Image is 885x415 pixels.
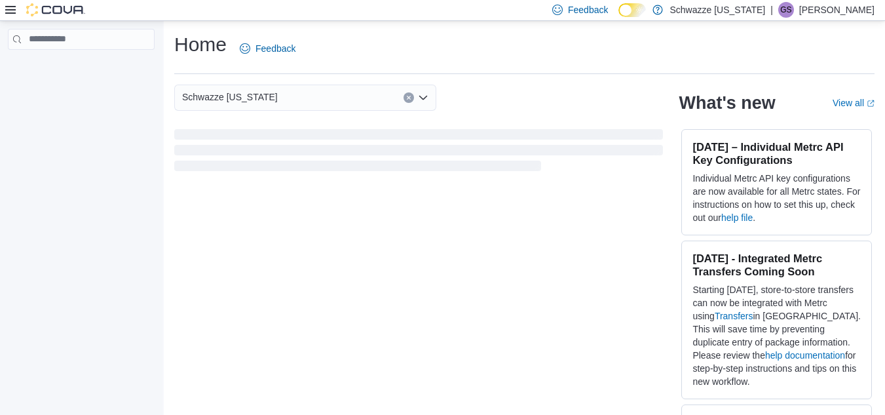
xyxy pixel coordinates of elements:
a: View allExternal link [833,98,875,108]
h1: Home [174,31,227,58]
p: | [770,2,773,18]
button: Clear input [404,92,414,103]
svg: External link [867,100,875,108]
a: help file [721,212,753,223]
span: Loading [174,132,663,174]
span: GS [780,2,791,18]
span: Schwazze [US_STATE] [182,89,278,105]
h3: [DATE] - Integrated Metrc Transfers Coming Soon [692,252,861,278]
span: Feedback [255,42,295,55]
p: Individual Metrc API key configurations are now available for all Metrc states. For instructions ... [692,172,861,224]
img: Cova [26,3,85,16]
div: Gulzar Sayall [778,2,794,18]
p: [PERSON_NAME] [799,2,875,18]
p: Starting [DATE], store-to-store transfers can now be integrated with Metrc using in [GEOGRAPHIC_D... [692,283,861,388]
nav: Complex example [8,52,155,84]
button: Open list of options [418,92,428,103]
a: Feedback [235,35,301,62]
p: Schwazze [US_STATE] [669,2,765,18]
a: Transfers [715,311,753,321]
h2: What's new [679,92,775,113]
h3: [DATE] – Individual Metrc API Key Configurations [692,140,861,167]
a: help documentation [765,350,845,361]
input: Dark Mode [618,3,646,17]
span: Feedback [568,3,608,16]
